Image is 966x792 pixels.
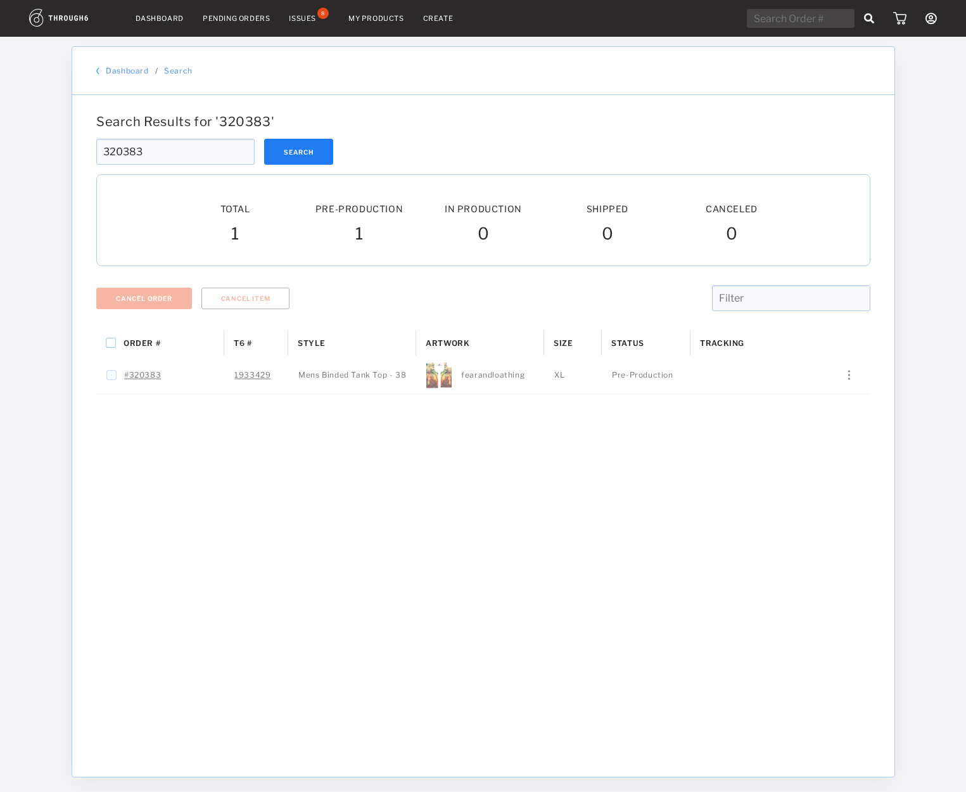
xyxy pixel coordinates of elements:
a: Pending Orders [203,14,270,23]
img: icon_cart.dab5cea1.svg [893,12,906,25]
img: logo.1c10ca64.svg [29,9,117,27]
a: #320383 [124,367,161,383]
span: Status [611,338,644,348]
span: Total [220,203,250,214]
img: back_bracket.f28aa67b.svg [96,67,99,75]
span: In Production [445,203,522,214]
span: 1 [231,224,239,246]
span: Search Results for ' 320383 ' [96,114,274,129]
input: Filter [711,285,870,311]
span: 0 [725,224,737,246]
span: 0 [477,224,489,246]
a: Dashboard [136,14,184,23]
a: Issues8 [289,13,329,24]
input: Search Order # [747,9,855,28]
a: Create [423,14,454,23]
img: meatball_vertical.0c7b41df.svg [848,370,849,380]
span: Cancel Order [116,295,172,302]
a: Dashboard [106,66,148,75]
span: Canceled [706,203,758,214]
span: T6 # [234,338,251,348]
span: fearandloathing [461,367,524,383]
button: Cancel Order [96,288,192,309]
a: Search [164,66,193,75]
span: Size [554,338,573,348]
span: Tracking [700,338,744,348]
span: Mens Binded Tank Top - 38 [298,367,406,383]
img: 8bbc0b50-e8d7-4a2f-9810-9ebede9df50f.jpg [426,362,452,388]
span: Order # [124,338,160,348]
span: Shipped [586,203,628,214]
span: 0 [601,224,613,246]
button: Cancel Item [201,288,289,309]
a: My Products [348,14,404,23]
button: Search [264,139,333,165]
span: Pre-Production [315,203,402,214]
span: Style [298,338,325,348]
a: 1933429 [234,367,270,383]
div: 8 [317,8,329,19]
span: Artwork [426,338,469,348]
div: Press SPACE to select this row. [96,356,870,394]
span: Pre-Production [612,367,673,383]
div: / [155,66,158,75]
div: Issues [289,14,316,23]
span: 1 [355,224,363,246]
div: XL [544,356,602,393]
input: Search Order # [96,139,255,165]
span: Cancel Item [220,295,270,302]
